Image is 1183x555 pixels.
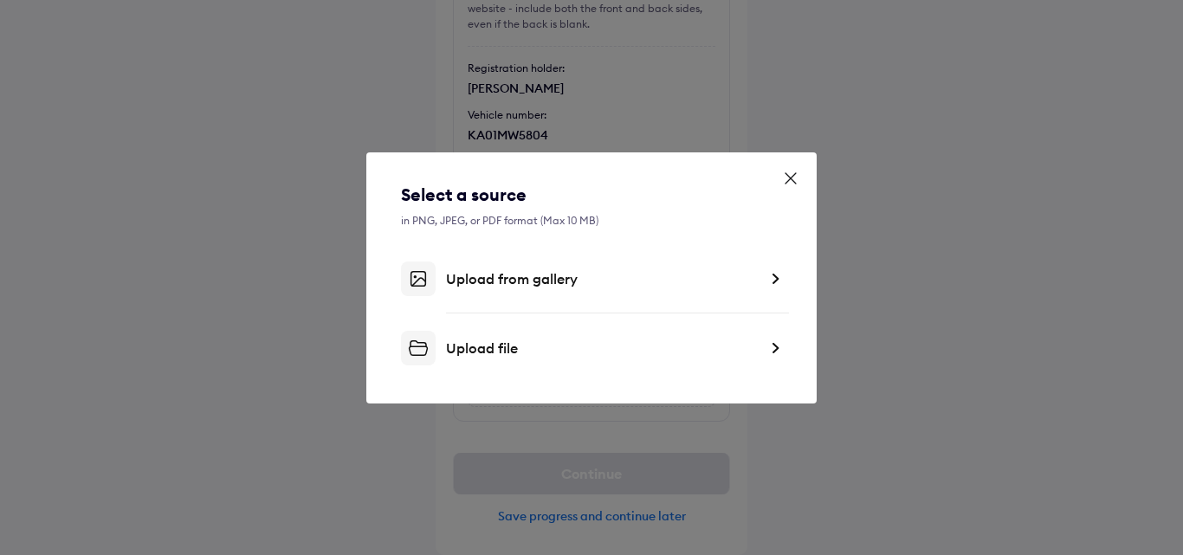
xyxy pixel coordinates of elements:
[446,270,758,287] div: Upload from gallery
[768,339,782,357] img: right-dark-arrow.svg
[401,261,436,296] img: gallery-upload.svg
[401,183,782,207] div: Select a source
[446,339,758,357] div: Upload file
[768,270,782,287] img: right-dark-arrow.svg
[401,331,436,365] img: file-upload.svg
[401,214,782,227] div: in PNG, JPEG, or PDF format (Max 10 MB)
